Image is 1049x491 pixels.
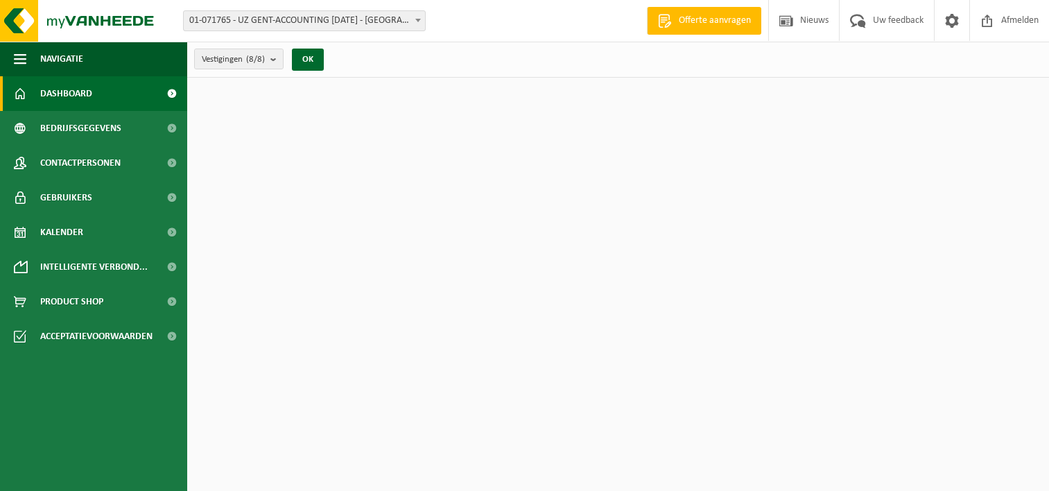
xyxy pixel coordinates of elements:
[40,111,121,146] span: Bedrijfsgegevens
[246,55,265,64] count: (8/8)
[40,215,83,250] span: Kalender
[183,10,426,31] span: 01-071765 - UZ GENT-ACCOUNTING 0 BC - GENT
[40,42,83,76] span: Navigatie
[40,146,121,180] span: Contactpersonen
[40,180,92,215] span: Gebruikers
[202,49,265,70] span: Vestigingen
[194,49,284,69] button: Vestigingen(8/8)
[40,250,148,284] span: Intelligente verbond...
[675,14,754,28] span: Offerte aanvragen
[40,319,153,354] span: Acceptatievoorwaarden
[40,76,92,111] span: Dashboard
[184,11,425,31] span: 01-071765 - UZ GENT-ACCOUNTING 0 BC - GENT
[292,49,324,71] button: OK
[40,284,103,319] span: Product Shop
[647,7,761,35] a: Offerte aanvragen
